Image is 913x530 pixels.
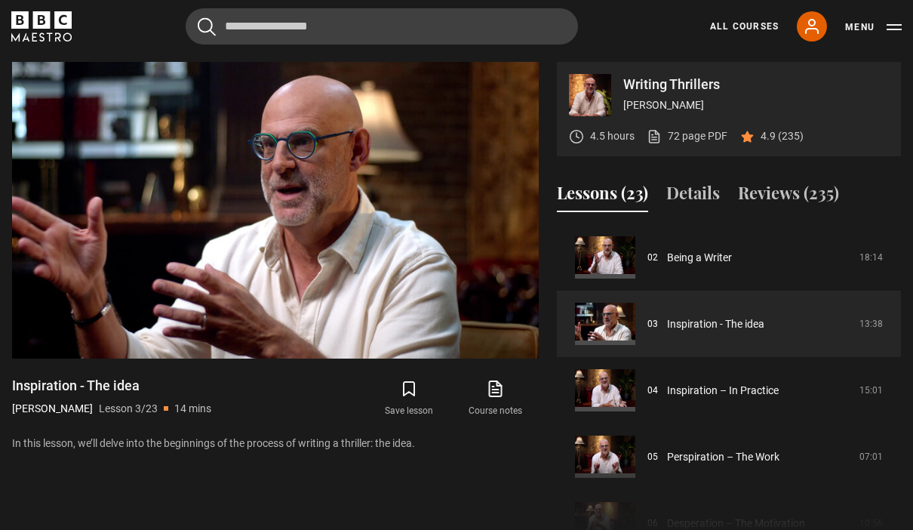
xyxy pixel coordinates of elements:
[738,180,839,212] button: Reviews (235)
[12,377,211,395] h1: Inspiration - The idea
[590,128,635,144] p: 4.5 hours
[198,17,216,36] button: Submit the search query
[667,316,764,332] a: Inspiration - The idea
[453,377,539,421] a: Course notes
[845,20,902,35] button: Toggle navigation
[710,20,779,33] a: All Courses
[174,401,211,417] p: 14 mins
[647,128,727,144] a: 72 page PDF
[186,8,578,45] input: Search
[666,180,720,212] button: Details
[99,401,158,417] p: Lesson 3/23
[12,436,539,451] p: In this lesson, we’ll delve into the beginnings of the process of writing a thriller: the idea.
[623,97,889,113] p: [PERSON_NAME]
[12,401,93,417] p: [PERSON_NAME]
[761,128,804,144] p: 4.9 (235)
[12,62,539,359] video-js: Video Player
[667,250,732,266] a: Being a Writer
[623,78,889,91] p: Writing Thrillers
[667,383,779,399] a: Inspiration – In Practice
[667,449,779,465] a: Perspiration – The Work
[11,11,72,42] svg: BBC Maestro
[366,377,452,421] button: Save lesson
[557,180,648,212] button: Lessons (23)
